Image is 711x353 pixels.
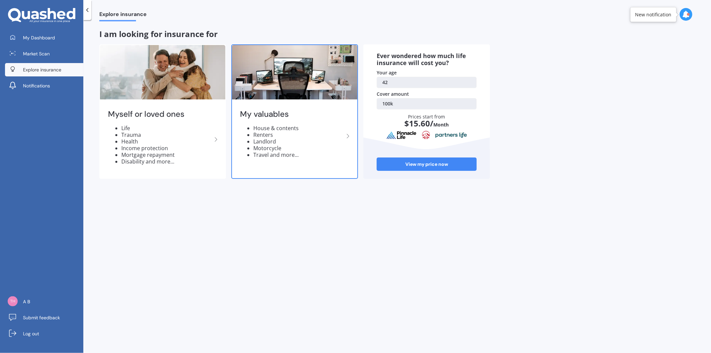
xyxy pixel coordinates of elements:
[377,69,477,76] div: Your age
[377,98,477,109] a: 100k
[5,327,83,340] a: Log out
[253,145,344,151] li: Motorcycle
[23,66,61,73] span: Explore insurance
[386,131,417,139] img: pinnacle
[384,113,470,134] div: Prices start from
[5,311,83,324] a: Submit feedback
[253,151,344,158] li: Travel and more...
[232,45,357,99] img: My valuables
[377,77,477,88] a: 42
[422,131,430,139] img: aia
[121,131,212,138] li: Trauma
[253,131,344,138] li: Renters
[108,109,212,119] h2: Myself or loved ones
[404,118,433,129] span: $ 15.60 /
[240,109,344,119] h2: My valuables
[121,151,212,158] li: Mortgage repayment
[121,125,212,131] li: Life
[253,138,344,145] li: Landlord
[23,298,30,305] span: A B
[121,158,212,165] li: Disability and more...
[23,50,50,57] span: Market Scan
[99,28,218,39] span: I am looking for insurance for
[23,330,39,337] span: Log out
[23,314,60,321] span: Submit feedback
[635,11,672,18] div: New notification
[100,45,225,99] img: Myself or loved ones
[121,138,212,145] li: Health
[5,63,83,76] a: Explore insurance
[8,296,18,306] img: ec90983103e5ecd6d0f28bae5fce27e7
[377,52,477,67] div: Ever wondered how much life insurance will cost you?
[121,145,212,151] li: Income protection
[23,82,50,89] span: Notifications
[5,79,83,92] a: Notifications
[435,132,467,138] img: partnersLife
[5,295,83,308] a: A B
[23,34,55,41] span: My Dashboard
[99,11,147,20] span: Explore insurance
[5,31,83,44] a: My Dashboard
[377,157,477,171] a: View my price now
[433,121,449,128] span: Month
[253,125,344,131] li: House & contents
[377,91,477,97] div: Cover amount
[5,47,83,60] a: Market Scan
